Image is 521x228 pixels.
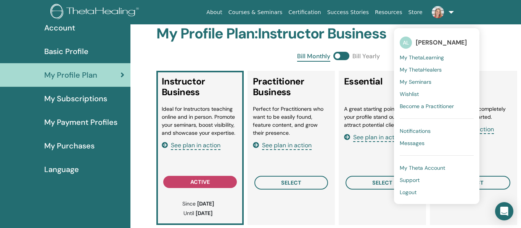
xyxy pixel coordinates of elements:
li: A great starting point to make your profile stand out and attract potential clients. [344,105,421,129]
a: Store [405,5,426,19]
span: select [372,179,392,186]
p: Since [166,200,231,208]
span: AL [400,37,412,49]
a: Wishlist [400,88,474,100]
b: [DATE] [196,210,212,217]
span: Notifications [400,128,431,134]
span: See plan in action [353,133,403,142]
a: My Theta Account [400,162,474,174]
span: My Theta Account [400,164,445,171]
a: See plan in action [344,133,403,141]
span: My Profile Plan [44,69,97,81]
span: Logout [400,189,416,196]
span: Account [44,22,75,33]
a: Support [400,174,474,186]
span: Language [44,164,79,175]
a: See plan in action [253,141,312,149]
span: My Payment Profiles [44,116,117,128]
a: Become a Practitioner [400,100,474,112]
img: default.jpg [432,6,444,18]
span: My ThetaHealers [400,66,442,73]
li: Perfect for Practitioners who want to be easily found, feature content, and grow their presence. [253,105,330,137]
span: select [281,179,301,186]
span: Become a Practitioner [400,103,454,110]
span: Bill Yearly [352,52,380,62]
a: My ThetaHealers [400,64,474,76]
a: Resources [372,5,405,19]
a: AL[PERSON_NAME] [400,34,474,51]
a: Logout [400,186,474,198]
img: logo.png [50,4,142,21]
button: select [254,176,328,190]
a: Notifications [400,125,474,137]
span: active [190,179,210,185]
span: My Subscriptions [44,93,107,104]
button: select [346,176,419,190]
a: Success Stories [324,5,372,19]
button: active [163,176,237,188]
span: Bill Monthly [297,52,330,62]
a: My ThetaLearning [400,51,474,64]
b: [DATE] [197,200,214,207]
div: Open Intercom Messenger [495,202,513,220]
span: My ThetaLearning [400,54,444,61]
span: See plan in action [171,141,220,150]
p: Until [166,209,231,217]
a: My Seminars [400,76,474,88]
span: See plan in action [262,141,312,150]
li: Ideal for Instructors teaching online and in person. Promote your seminars, boost visibility, and... [162,105,238,137]
span: Support [400,177,420,183]
h2: My Profile Plan : Instructor Business [156,25,521,43]
a: About [203,5,225,19]
a: See plan in action [162,141,220,149]
span: Basic Profile [44,46,88,57]
span: [PERSON_NAME] [416,38,467,46]
span: Wishlist [400,91,419,97]
span: My Seminars [400,78,431,85]
a: Messages [400,137,474,149]
a: Certification [285,5,324,19]
span: Messages [400,140,425,147]
span: My Purchases [44,140,95,151]
a: Courses & Seminars [225,5,286,19]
